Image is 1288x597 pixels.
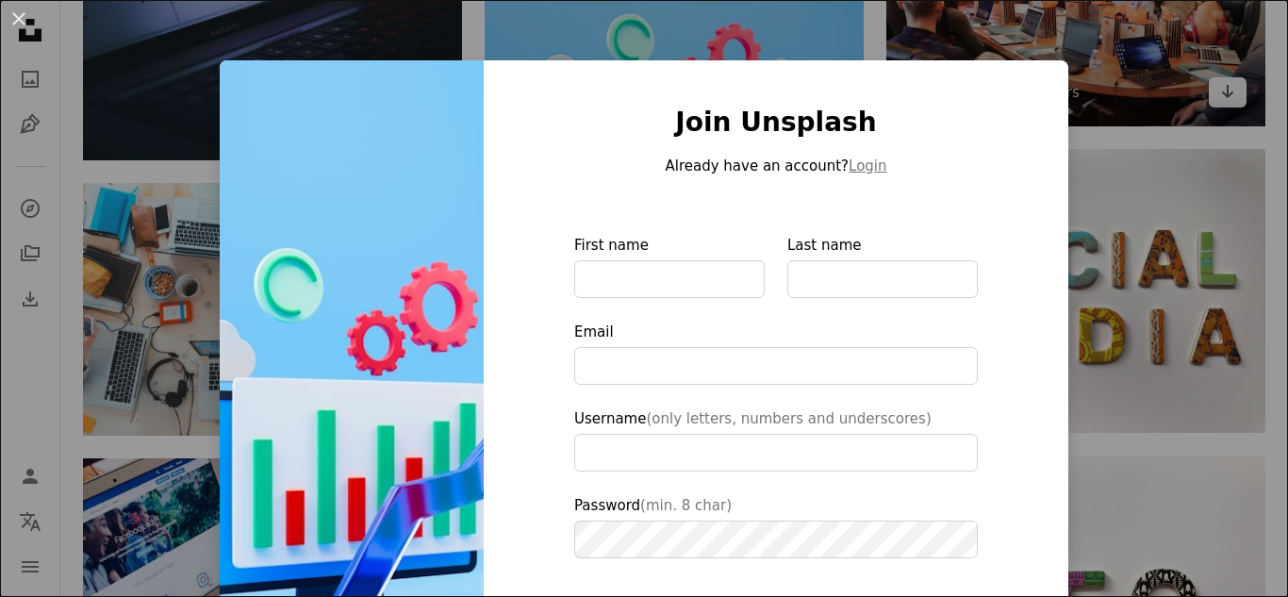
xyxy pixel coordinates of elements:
span: (only letters, numbers and underscores) [646,410,931,427]
input: Password(min. 8 char) [574,521,978,558]
h1: Join Unsplash [574,106,978,140]
input: First name [574,260,765,298]
span: (min. 8 char) [640,497,732,514]
p: Already have an account? [574,155,978,177]
label: First name [574,234,765,298]
label: Username [574,407,978,472]
button: Login [849,155,886,177]
input: Email [574,347,978,385]
input: Username(only letters, numbers and underscores) [574,434,978,472]
input: Last name [787,260,978,298]
label: Password [574,494,978,558]
label: Email [574,321,978,385]
label: Last name [787,234,978,298]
